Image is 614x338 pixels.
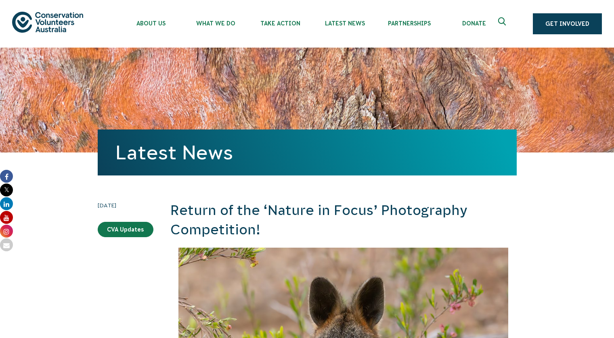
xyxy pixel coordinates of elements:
[312,20,377,27] span: Latest News
[442,20,506,27] span: Donate
[170,201,517,239] h2: Return of the ‘Nature in Focus’ Photography Competition!
[493,14,513,33] button: Expand search box Close search box
[115,142,233,163] a: Latest News
[377,20,442,27] span: Partnerships
[98,222,153,237] a: CVA Updates
[498,17,508,30] span: Expand search box
[533,13,602,34] a: Get Involved
[248,20,312,27] span: Take Action
[12,12,83,32] img: logo.svg
[183,20,248,27] span: What We Do
[119,20,183,27] span: About Us
[98,201,153,210] time: [DATE]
